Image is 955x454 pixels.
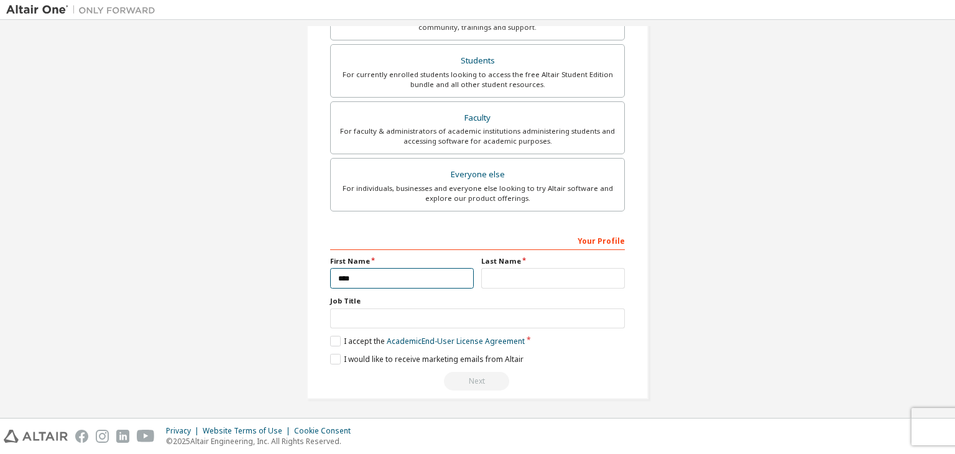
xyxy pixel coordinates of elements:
[6,4,162,16] img: Altair One
[330,230,625,250] div: Your Profile
[338,52,617,70] div: Students
[4,430,68,443] img: altair_logo.svg
[330,336,525,346] label: I accept the
[330,372,625,391] div: Read and acccept EULA to continue
[387,336,525,346] a: Academic End-User License Agreement
[481,256,625,266] label: Last Name
[330,354,524,364] label: I would like to receive marketing emails from Altair
[166,436,358,447] p: © 2025 Altair Engineering, Inc. All Rights Reserved.
[116,430,129,443] img: linkedin.svg
[338,183,617,203] div: For individuals, businesses and everyone else looking to try Altair software and explore our prod...
[166,426,203,436] div: Privacy
[338,126,617,146] div: For faculty & administrators of academic institutions administering students and accessing softwa...
[330,296,625,306] label: Job Title
[330,256,474,266] label: First Name
[203,426,294,436] div: Website Terms of Use
[75,430,88,443] img: facebook.svg
[137,430,155,443] img: youtube.svg
[338,166,617,183] div: Everyone else
[96,430,109,443] img: instagram.svg
[338,109,617,127] div: Faculty
[338,70,617,90] div: For currently enrolled students looking to access the free Altair Student Edition bundle and all ...
[294,426,358,436] div: Cookie Consent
